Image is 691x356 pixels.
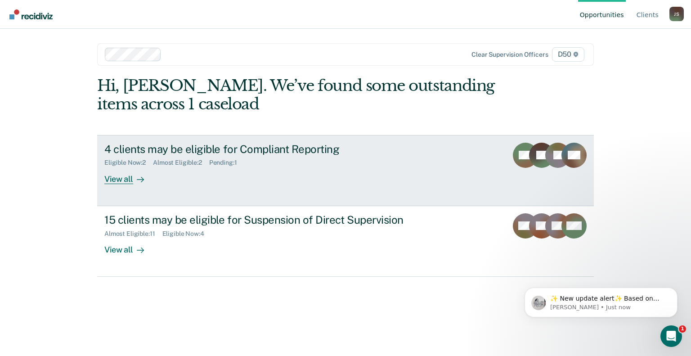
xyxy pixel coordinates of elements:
div: View all [104,167,155,184]
iframe: Intercom notifications message [511,269,691,332]
iframe: Intercom live chat [660,325,682,347]
p: Message from Kim, sent Just now [39,35,155,43]
div: Clear supervision officers [471,51,548,59]
span: 1 [679,325,686,333]
div: Eligible Now : 4 [162,230,211,238]
span: ✨ New update alert✨ Based on your feedback, we've made a few updates we wanted to share. 1. We ha... [39,26,155,203]
div: Almost Eligible : 2 [153,159,209,167]
button: Profile dropdown button [669,7,684,21]
span: D50 [552,47,584,62]
a: 15 clients may be eligible for Suspension of Direct SupervisionAlmost Eligible:11Eligible Now:4Vi... [97,206,594,277]
div: Pending : 1 [209,159,244,167]
div: View all [104,237,155,255]
div: Eligible Now : 2 [104,159,153,167]
a: 4 clients may be eligible for Compliant ReportingEligible Now:2Almost Eligible:2Pending:1View all [97,135,594,206]
div: 15 clients may be eligible for Suspension of Direct Supervision [104,213,420,226]
div: J S [669,7,684,21]
div: 4 clients may be eligible for Compliant Reporting [104,143,420,156]
div: Hi, [PERSON_NAME]. We’ve found some outstanding items across 1 caseload [97,77,494,113]
img: Recidiviz [9,9,53,19]
div: Almost Eligible : 11 [104,230,162,238]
